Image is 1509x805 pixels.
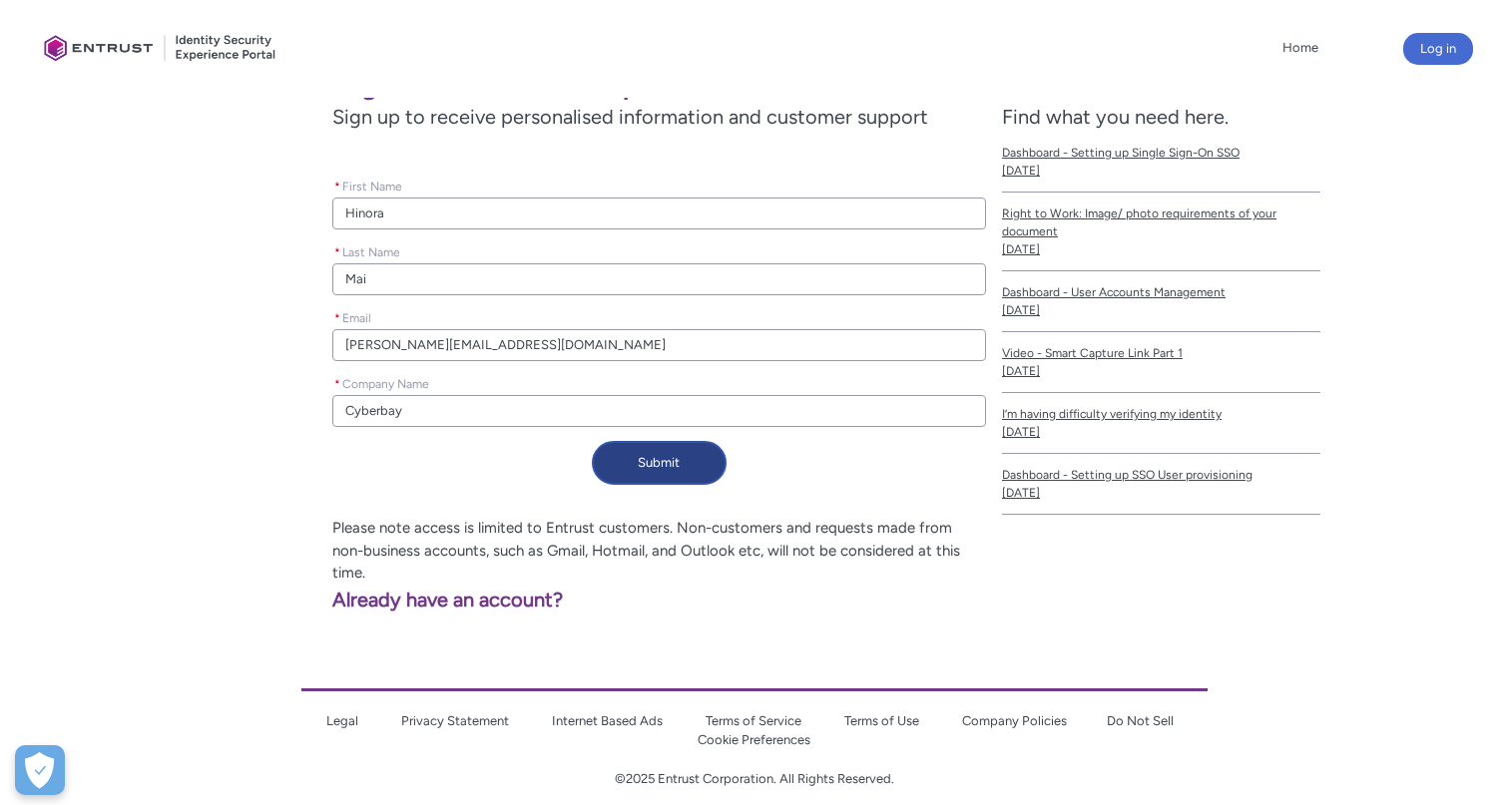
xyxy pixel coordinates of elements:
label: Last Name [332,239,408,261]
a: Dashboard - User Accounts Management[DATE] [1002,271,1320,332]
span: Video - Smart Capture Link Part 1 [1002,344,1320,362]
button: Submit [592,441,727,485]
p: ©2025 Entrust Corporation. All Rights Reserved. [301,769,1207,789]
a: Company Policies [962,713,1067,728]
span: Right to Work: Image/ photo requirements of your document [1002,204,1320,240]
a: Home [1277,33,1323,63]
span: Find what you need here. [1002,105,1229,129]
lightning-formatted-date-time: [DATE] [1002,486,1040,500]
a: Do Not Sell [1107,713,1174,728]
a: Legal [326,713,358,728]
a: Terms of Use [844,713,919,728]
a: Cookie Preferences [698,732,810,747]
a: Video - Smart Capture Link Part 1[DATE] [1002,332,1320,393]
lightning-formatted-date-time: [DATE] [1002,164,1040,178]
a: Dashboard - Setting up Single Sign-On SSO[DATE] [1002,132,1320,193]
span: Dashboard - User Accounts Management [1002,283,1320,301]
span: Dashboard - Setting up Single Sign-On SSO [1002,144,1320,162]
lightning-formatted-date-time: [DATE] [1002,242,1040,256]
div: Cookie Preferences [15,745,65,795]
button: Log in [1403,33,1473,65]
span: Dashboard - Setting up SSO User provisioning [1002,466,1320,484]
abbr: required [334,377,340,391]
label: First Name [332,174,410,196]
a: I’m having difficulty verifying my identity[DATE] [1002,393,1320,454]
p: Please note access is limited to Entrust customers. Non-customers and requests made from non-busi... [52,517,986,585]
label: Email [332,305,379,327]
button: Open Preferences [15,745,65,795]
a: Privacy Statement [401,713,509,728]
abbr: required [334,245,340,259]
lightning-formatted-date-time: [DATE] [1002,303,1040,317]
span: I’m having difficulty verifying my identity [1002,405,1320,423]
span: Sign up to receive personalised information and customer support [332,102,986,132]
abbr: required [334,180,340,194]
lightning-formatted-date-time: [DATE] [1002,364,1040,378]
a: Internet Based Ads [552,713,663,728]
a: Dashboard - Setting up SSO User provisioning[DATE] [1002,454,1320,515]
label: Company Name [332,371,437,393]
a: Terms of Service [706,713,801,728]
lightning-formatted-date-time: [DATE] [1002,425,1040,439]
a: Already have an account? [52,588,563,611]
a: Right to Work: Image/ photo requirements of your document[DATE] [1002,193,1320,271]
abbr: required [334,311,340,325]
